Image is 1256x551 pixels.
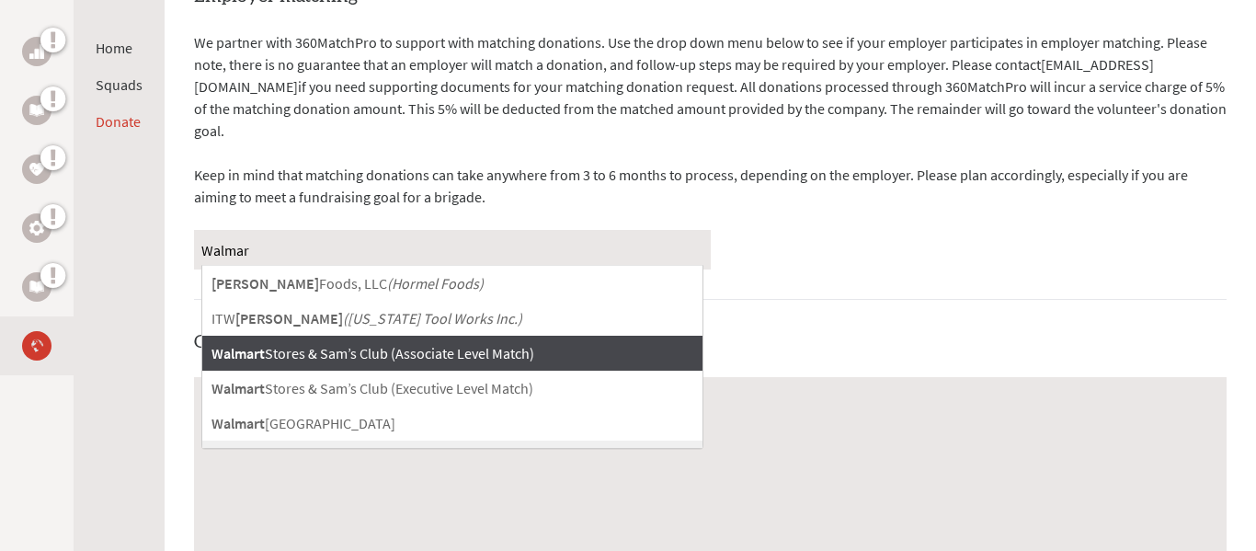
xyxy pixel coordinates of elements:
em: ( Hormel Foods ) [387,274,484,293]
b: [PERSON_NAME] [235,309,343,327]
a: Squads [96,75,143,94]
a: Impact [22,272,51,302]
img: Health [29,163,44,175]
span: ITW [211,309,343,327]
span: Stores & Sam’s Club (Associate Level Match) [211,344,534,362]
em: ( [US_STATE] Tool Works Inc. ) [343,309,522,327]
li: Home [96,37,143,59]
input: Search for company... [201,234,703,266]
a: STEM [22,213,51,243]
b: Walmart [211,379,265,397]
b: Walmart [211,344,265,362]
img: Impact [29,281,44,293]
label: Comment [194,333,277,351]
p: We partner with 360MatchPro to support with matching donations. Use the drop down menu below to s... [194,31,1227,142]
b: Walmart [211,414,265,432]
img: Business [29,44,44,59]
img: Education [29,104,44,117]
img: Medical [29,339,44,353]
li: Donate [96,110,143,132]
a: Medical [22,331,51,361]
li: Squads [96,74,143,96]
a: Health [22,155,51,184]
p: Keep in mind that matching donations can take anywhere from 3 to 6 months to process, depending o... [194,164,1227,208]
span: [GEOGRAPHIC_DATA] [211,414,395,432]
a: Home [96,39,132,57]
span: Stores & Sam’s Club (Executive Level Match) [211,379,533,397]
span: Foods, LLC [211,274,387,293]
a: Education [22,96,51,125]
b: [PERSON_NAME] [211,274,319,293]
a: Donate [96,112,141,131]
a: Business [22,37,51,66]
img: STEM [29,221,44,235]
